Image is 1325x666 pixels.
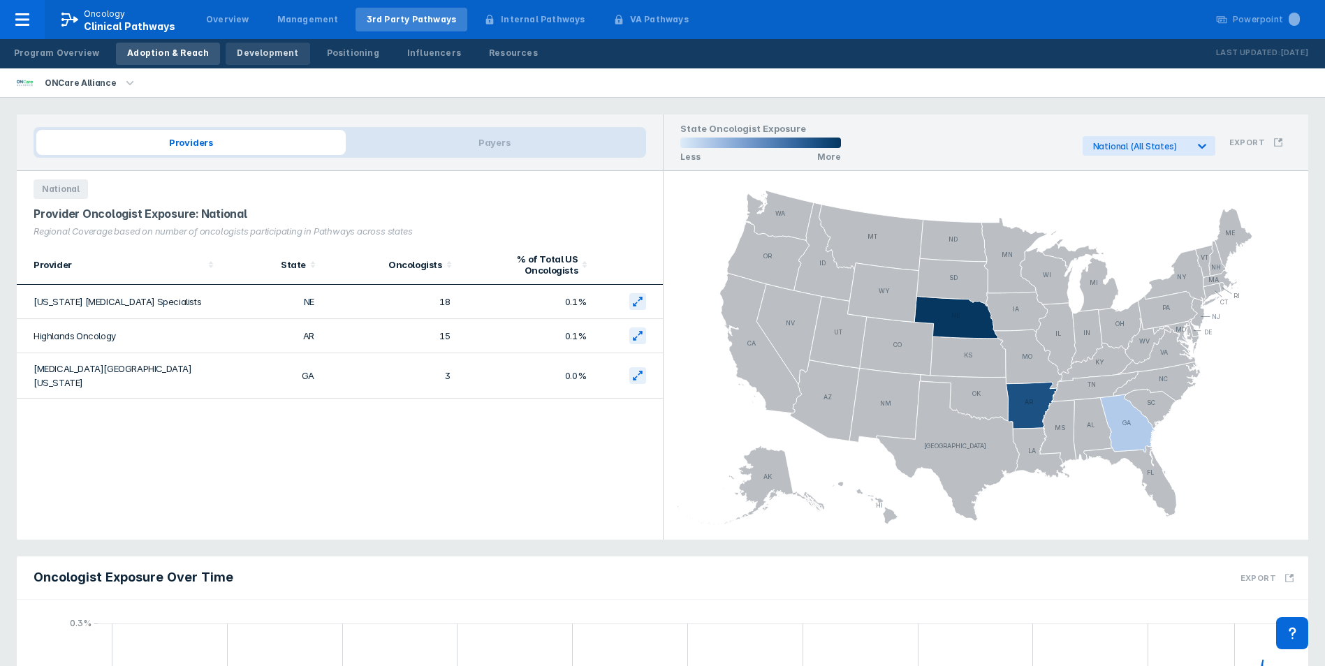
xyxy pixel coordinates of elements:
[195,8,261,31] a: Overview
[323,353,459,399] td: 3
[229,259,306,270] div: State
[407,47,461,59] div: Influencers
[323,319,459,353] td: 15
[226,43,309,65] a: Development
[1216,46,1280,60] p: Last Updated:
[346,130,643,155] span: Payers
[1093,141,1187,151] div: National (All States)
[1232,562,1303,593] button: Export
[17,75,34,91] img: oncare-alliance
[367,13,457,26] div: 3rd Party Pathways
[221,353,323,399] td: GA
[331,259,442,270] div: Oncologists
[36,130,346,155] span: Providers
[396,43,472,65] a: Influencers
[459,319,595,353] td: 0.1%
[316,43,390,65] a: Positioning
[206,13,249,26] div: Overview
[680,123,841,138] h1: State Oncologist Exposure
[501,13,585,26] div: Internal Pathways
[478,43,549,65] a: Resources
[1221,129,1291,156] button: Export
[1280,46,1308,60] p: [DATE]
[34,569,233,586] span: Oncologist Exposure Over Time
[221,319,323,353] td: AR
[34,259,204,270] div: Provider
[84,8,126,20] p: Oncology
[630,13,689,26] div: VA Pathways
[1240,573,1276,583] h3: Export
[3,43,110,65] a: Program Overview
[34,179,88,199] span: National
[356,8,468,31] a: 3rd Party Pathways
[116,43,220,65] a: Adoption & Reach
[459,353,595,399] td: 0.0%
[489,47,538,59] div: Resources
[14,47,99,59] div: Program Overview
[327,47,379,59] div: Positioning
[459,285,595,319] td: 0.1%
[17,285,221,319] td: [US_STATE] [MEDICAL_DATA] Specialists
[84,20,175,32] span: Clinical Pathways
[17,353,221,399] td: [MEDICAL_DATA][GEOGRAPHIC_DATA][US_STATE]
[323,285,459,319] td: 18
[70,618,91,628] text: 0.3%
[34,226,646,237] div: Regional Coverage based on number of oncologists participating in Pathways across states
[237,47,298,59] div: Development
[17,319,221,353] td: Highlands Oncology
[1276,617,1308,649] div: Contact Support
[221,285,323,319] td: NE
[39,73,122,93] div: ONCare Alliance
[34,207,646,221] div: Provider Oncologist Exposure: National
[127,47,209,59] div: Adoption & Reach
[467,253,578,276] div: % of Total US Oncologists
[1229,138,1265,147] h3: Export
[266,8,350,31] a: Management
[1233,13,1300,26] div: Powerpoint
[817,151,841,162] p: More
[680,151,701,162] p: Less
[277,13,339,26] div: Management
